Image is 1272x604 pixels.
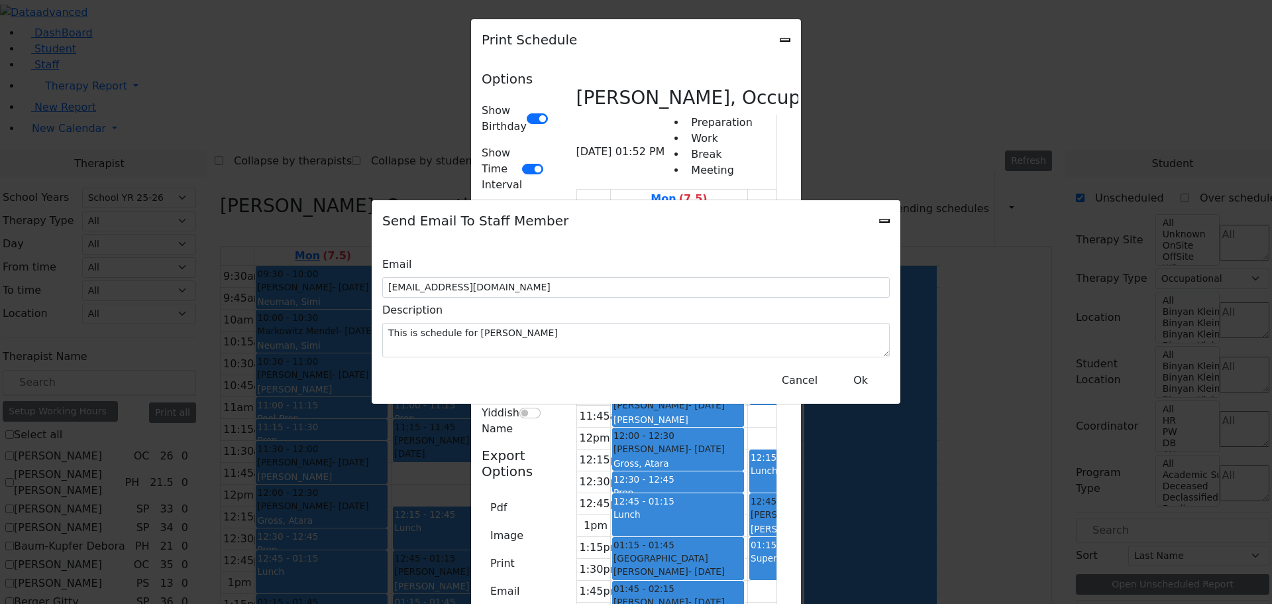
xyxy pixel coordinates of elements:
[382,211,568,231] h5: Send Email To Staff Member
[773,368,826,393] button: Close
[837,368,884,393] button: Close
[382,252,411,277] label: Email
[879,219,890,223] button: Close
[382,298,443,323] label: Description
